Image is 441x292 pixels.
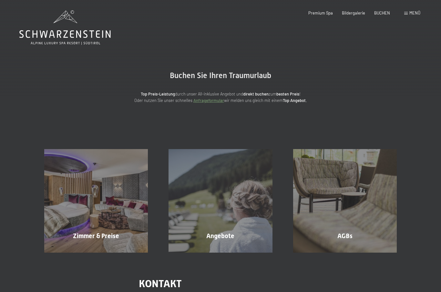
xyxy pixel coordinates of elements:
span: Buchen Sie Ihren Traumurlaub [170,71,271,80]
strong: Top Preis-Leistung [141,91,175,96]
span: Zimmer & Preise [73,232,119,240]
span: Menü [409,10,420,15]
a: Buchung Zimmer & Preise [34,149,158,253]
a: Buchung AGBs [283,149,407,253]
strong: Top Angebot. [283,98,307,103]
span: Angebote [206,232,234,240]
a: Anfrageformular [193,98,224,103]
span: AGBs [337,232,353,240]
p: durch unser All-inklusive Angebot und zum ! Oder nutzen Sie unser schnelles wir melden uns gleich... [91,91,350,104]
a: Bildergalerie [342,10,365,15]
a: BUCHEN [374,10,390,15]
strong: direkt buchen [243,91,269,96]
span: Kontakt [139,277,182,290]
a: Premium Spa [308,10,333,15]
a: Buchung Angebote [158,149,282,253]
strong: besten Preis [276,91,299,96]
